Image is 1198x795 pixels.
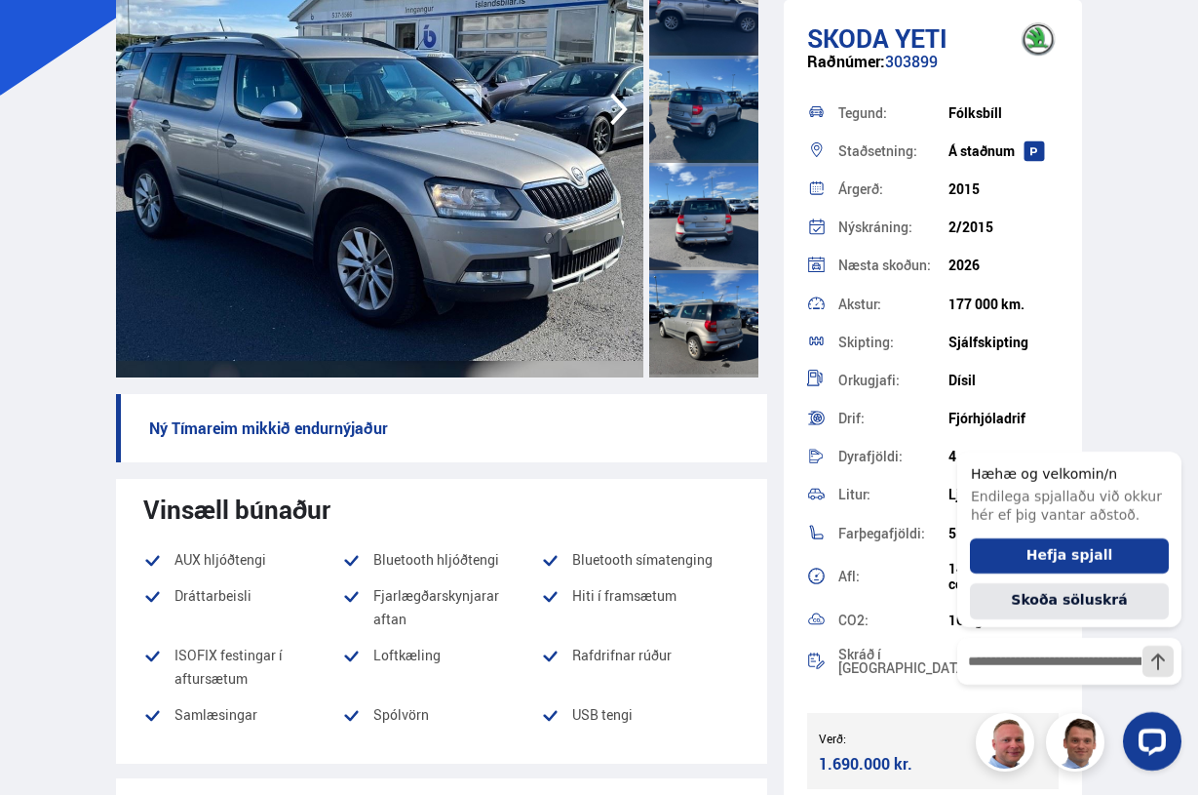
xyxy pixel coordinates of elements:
div: Dyrafjöldi: [838,450,948,463]
div: Farþegafjöldi: [838,527,948,540]
div: Vinsæll búnaður [143,495,741,524]
span: Yeti [895,20,947,56]
div: Staðsetning: [838,144,948,158]
img: brand logo [1009,15,1067,63]
div: 303899 [807,53,1059,91]
div: CO2: [838,614,948,627]
div: Dísil [948,373,1059,388]
div: Sjálfskipting [948,335,1059,350]
li: Fjarlægðarskynjarar aftan [342,584,541,631]
li: USB tengi [541,703,740,739]
div: Skráð í [GEOGRAPHIC_DATA]: [838,648,964,675]
div: Afl: [838,570,948,583]
li: Bluetooth símatenging [541,548,740,572]
li: Bluetooth hljóðtengi [342,548,541,572]
p: Ný Tímareim mikkið endurnýjaður [116,394,768,462]
div: Verð: [819,732,933,745]
li: AUX hljóðtengi [143,548,342,572]
li: Rafdrifnar rúður [541,644,740,691]
iframe: LiveChat chat widget [942,416,1189,786]
li: Spólvörn [342,703,541,727]
div: Næsta skoðun: [838,258,948,272]
div: Nýskráning: [838,220,948,234]
li: Dráttarbeisli [143,584,342,631]
div: Árgerð: [838,182,948,196]
div: Á staðnum [948,143,1059,159]
div: 1.690.000 kr. [819,751,925,777]
div: Tegund: [838,106,948,120]
div: Fjórhjóladrif [948,411,1059,426]
div: 177 000 km. [948,297,1059,312]
div: Fólksbíll [948,105,1059,121]
span: Raðnúmer: [807,51,885,72]
li: ISOFIX festingar í aftursætum [143,644,342,691]
div: 2015 [948,181,1059,197]
div: Litur: [838,488,948,501]
li: Loftkæling [342,644,541,691]
div: Skipting: [838,336,948,349]
div: 2/2015 [948,219,1059,235]
div: Akstur: [838,298,948,311]
div: 2026 [948,258,1059,273]
div: Drif: [838,412,948,425]
li: Samlæsingar [143,703,342,727]
span: Skoda [807,20,889,56]
li: Hiti í framsætum [541,584,740,631]
div: Orkugjafi: [838,374,948,387]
